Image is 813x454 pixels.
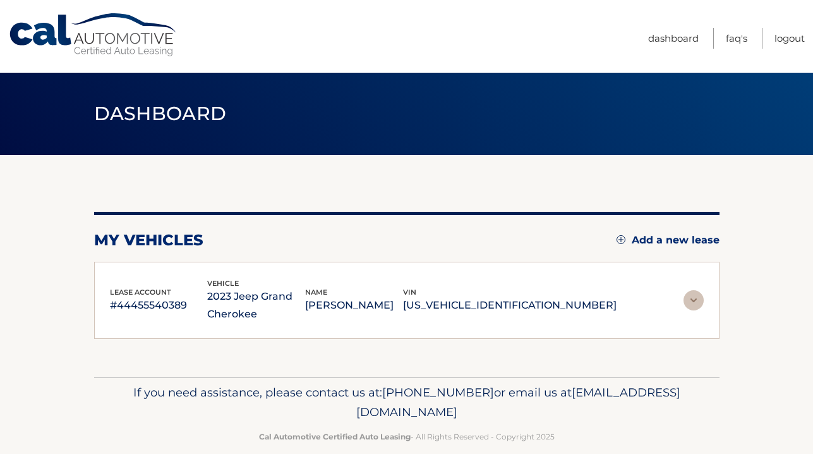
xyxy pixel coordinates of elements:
[403,288,416,297] span: vin
[617,234,720,247] a: Add a new lease
[382,385,494,400] span: [PHONE_NUMBER]
[617,235,625,244] img: add.svg
[648,28,699,49] a: Dashboard
[8,13,179,58] a: Cal Automotive
[110,297,208,314] p: #44455540389
[207,279,239,288] span: vehicle
[102,430,711,443] p: - All Rights Reserved - Copyright 2025
[94,102,227,125] span: Dashboard
[110,288,171,297] span: lease account
[403,297,617,314] p: [US_VEHICLE_IDENTIFICATION_NUMBER]
[94,231,203,250] h2: my vehicles
[726,28,747,49] a: FAQ's
[259,432,411,441] strong: Cal Automotive Certified Auto Leasing
[774,28,805,49] a: Logout
[305,297,403,314] p: [PERSON_NAME]
[102,383,711,423] p: If you need assistance, please contact us at: or email us at
[305,288,327,297] span: name
[684,290,704,310] img: accordion-rest.svg
[207,288,305,323] p: 2023 Jeep Grand Cherokee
